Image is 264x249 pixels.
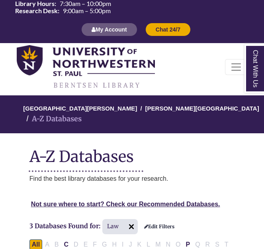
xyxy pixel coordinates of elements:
[81,26,137,33] a: My Account
[60,0,111,7] span: 7:30am – 10:00pm
[81,23,137,36] button: My Account
[29,174,235,184] p: Find the best library databases for your research.
[225,59,247,75] button: Toggle navigation
[23,113,82,125] li: A-Z Databases
[145,23,191,36] button: Chat 24/7
[125,220,138,233] img: arr097.svg
[29,222,101,230] span: 3 Databases Found for:
[144,224,174,229] a: Edit Filters
[102,219,138,234] span: Law
[23,104,137,112] a: [GEOGRAPHIC_DATA][PERSON_NAME]
[145,104,259,112] a: [PERSON_NAME][GEOGRAPHIC_DATA]
[29,95,235,134] nav: breadcrumb
[31,201,220,207] a: Not sure where to start? Check our Recommended Databases.
[12,7,60,14] th: Research Desk:
[29,141,235,166] h1: A-Z Databases
[17,45,155,89] img: library_home
[145,26,191,33] a: Chat 24/7
[63,8,111,14] span: 9:00am – 5:00pm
